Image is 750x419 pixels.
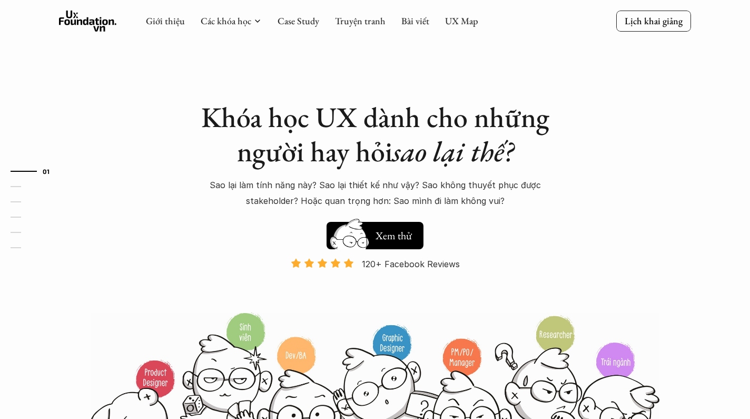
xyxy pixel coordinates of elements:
[278,15,319,27] a: Case Study
[146,15,185,27] a: Giới thiệu
[281,258,469,311] a: 120+ Facebook Reviews
[191,177,559,209] p: Sao lại làm tính năng này? Sao lại thiết kế như vậy? Sao không thuyết phục được stakeholder? Hoặc...
[401,15,429,27] a: Bài viết
[11,165,61,178] a: 01
[327,217,423,249] a: Xem thử
[43,168,50,175] strong: 01
[392,133,514,170] em: sao lại thế?
[445,15,478,27] a: UX Map
[362,256,460,272] p: 120+ Facebook Reviews
[616,11,691,31] a: Lịch khai giảng
[191,100,559,169] h1: Khóa học UX dành cho những người hay hỏi
[201,15,251,27] a: Các khóa học
[625,15,683,27] p: Lịch khai giảng
[374,228,413,243] h5: Xem thử
[335,15,386,27] a: Truyện tranh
